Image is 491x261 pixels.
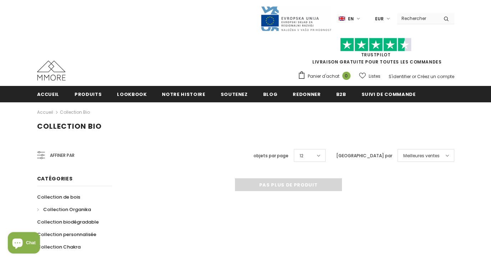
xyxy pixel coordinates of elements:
[6,232,42,255] inbox-online-store-chat: Shopify online store chat
[361,52,391,58] a: TrustPilot
[162,91,205,98] span: Notre histoire
[221,86,248,102] a: soutenez
[293,91,321,98] span: Redonner
[336,86,346,102] a: B2B
[43,206,91,213] span: Collection Organika
[162,86,205,102] a: Notre histoire
[375,15,384,22] span: EUR
[37,175,73,182] span: Catégories
[75,86,102,102] a: Produits
[389,73,411,80] a: S'identifier
[298,71,354,82] a: Panier d'achat 0
[336,152,392,159] label: [GEOGRAPHIC_DATA] par
[260,6,332,32] img: Javni Razpis
[412,73,416,80] span: or
[37,216,99,228] a: Collection biodégradable
[293,86,321,102] a: Redonner
[117,86,147,102] a: Lookbook
[50,152,75,159] span: Affiner par
[37,61,66,81] img: Cas MMORE
[403,152,440,159] span: Meilleures ventes
[37,244,81,250] span: Collection Chakra
[308,73,339,80] span: Panier d'achat
[37,108,53,117] a: Accueil
[336,91,346,98] span: B2B
[369,73,380,80] span: Listes
[359,70,380,82] a: Listes
[340,38,411,52] img: Faites confiance aux étoiles pilotes
[263,91,278,98] span: Blog
[298,41,454,65] span: LIVRAISON GRATUITE POUR TOUTES LES COMMANDES
[263,86,278,102] a: Blog
[362,91,416,98] span: Suivi de commande
[348,15,354,22] span: en
[221,91,248,98] span: soutenez
[37,219,99,225] span: Collection biodégradable
[362,86,416,102] a: Suivi de commande
[60,109,90,115] a: Collection Bio
[37,191,80,203] a: Collection de bois
[37,194,80,200] span: Collection de bois
[37,203,91,216] a: Collection Organika
[37,228,96,241] a: Collection personnalisée
[339,16,345,22] img: i-lang-1.png
[300,152,303,159] span: 12
[117,91,147,98] span: Lookbook
[397,13,438,24] input: Search Site
[37,241,81,253] a: Collection Chakra
[75,91,102,98] span: Produits
[417,73,454,80] a: Créez un compte
[37,121,102,131] span: Collection Bio
[254,152,288,159] label: objets par page
[342,72,351,80] span: 0
[37,91,60,98] span: Accueil
[37,86,60,102] a: Accueil
[37,231,96,238] span: Collection personnalisée
[260,15,332,21] a: Javni Razpis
